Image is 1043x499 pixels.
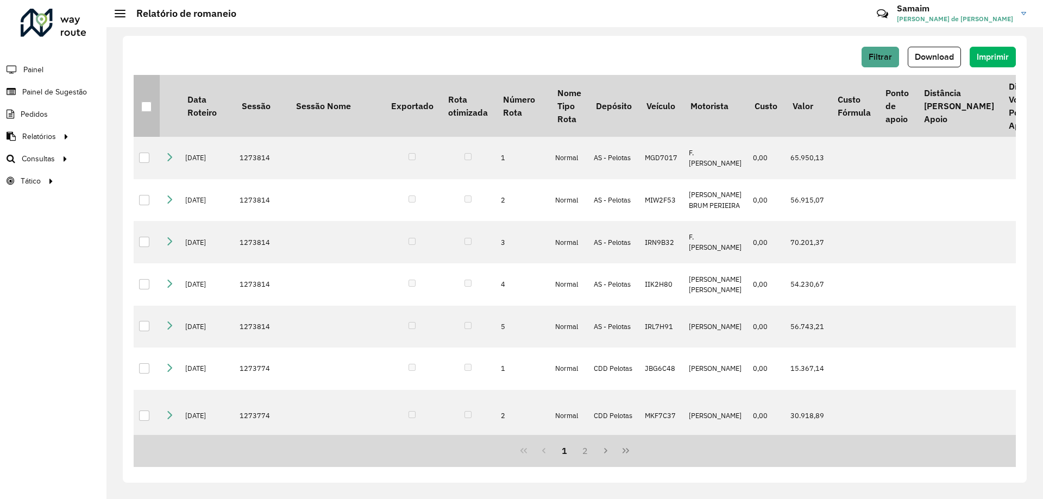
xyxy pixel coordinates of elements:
td: 4 [495,263,550,306]
th: Rota otimizada [441,75,495,137]
td: Normal [550,390,588,443]
span: Consultas [22,153,55,165]
td: 1273814 [234,137,288,179]
td: 1273814 [234,263,288,306]
td: F. [PERSON_NAME] [683,221,747,263]
th: Sessão [234,75,288,137]
td: IRN9B32 [639,221,683,263]
td: Normal [550,306,588,348]
th: Depósito [588,75,639,137]
td: 5 [495,306,550,348]
td: AS - Pelotas [588,179,639,222]
td: [PERSON_NAME] BRUM PERIEIRA [683,179,747,222]
td: [DATE] [180,390,234,443]
td: 1273814 [234,221,288,263]
button: Download [908,47,961,67]
a: Contato Rápido [871,2,894,26]
td: JBG6C48 [639,348,683,390]
h2: Relatório de romaneio [125,8,236,20]
td: 1 [495,137,550,179]
td: [DATE] [180,306,234,348]
th: Data Roteiro [180,75,234,137]
td: 0,00 [747,263,785,306]
td: IIK2H80 [639,263,683,306]
td: 56.915,07 [785,179,830,222]
span: Pedidos [21,109,48,120]
td: MGD7017 [639,137,683,179]
td: 2 [495,179,550,222]
button: Imprimir [970,47,1016,67]
td: AS - Pelotas [588,306,639,348]
th: Motorista [683,75,747,137]
td: F. [PERSON_NAME] [683,137,747,179]
span: Filtrar [869,52,892,61]
td: 1273814 [234,306,288,348]
td: 15.367,14 [785,348,830,390]
td: 1273774 [234,348,288,390]
th: Sessão Nome [288,75,384,137]
td: 0,00 [747,221,785,263]
td: [DATE] [180,221,234,263]
td: [DATE] [180,137,234,179]
button: Last Page [615,440,636,461]
th: Custo [747,75,785,137]
th: Distância [PERSON_NAME] Apoio [916,75,1001,137]
h3: Samaim [897,3,1013,14]
td: IRL7H91 [639,306,683,348]
td: CDD Pelotas [588,390,639,443]
td: Normal [550,179,588,222]
th: Exportado [384,75,441,137]
td: [PERSON_NAME] [PERSON_NAME] [683,263,747,306]
th: Custo Fórmula [830,75,878,137]
td: 30.918,89 [785,390,830,443]
th: Veículo [639,75,683,137]
th: Ponto de apoio [878,75,916,137]
span: Tático [21,175,41,187]
td: AS - Pelotas [588,263,639,306]
span: Imprimir [977,52,1009,61]
th: Valor [785,75,830,137]
td: 2 [495,390,550,443]
td: [PERSON_NAME] [683,390,747,443]
th: Nome Tipo Rota [550,75,588,137]
td: 70.201,37 [785,221,830,263]
td: 56.743,21 [785,306,830,348]
td: [PERSON_NAME] [683,306,747,348]
td: AS - Pelotas [588,137,639,179]
td: 0,00 [747,179,785,222]
button: 1 [554,440,575,461]
td: MKF7C37 [639,390,683,443]
button: Next Page [595,440,616,461]
th: Número Rota [495,75,550,137]
button: Filtrar [862,47,899,67]
td: MIW2F53 [639,179,683,222]
span: Painel de Sugestão [22,86,87,98]
td: CDD Pelotas [588,348,639,390]
td: [DATE] [180,348,234,390]
span: Download [915,52,954,61]
td: [PERSON_NAME] [683,348,747,390]
td: Normal [550,348,588,390]
td: AS - Pelotas [588,221,639,263]
td: Normal [550,221,588,263]
td: 1 [495,348,550,390]
td: [DATE] [180,179,234,222]
button: 2 [575,440,595,461]
td: [DATE] [180,263,234,306]
td: 65.950,13 [785,137,830,179]
td: 0,00 [747,390,785,443]
td: 54.230,67 [785,263,830,306]
span: Painel [23,64,43,75]
td: 3 [495,221,550,263]
td: 1273774 [234,390,288,443]
span: [PERSON_NAME] de [PERSON_NAME] [897,14,1013,24]
span: Relatórios [22,131,56,142]
td: 1273814 [234,179,288,222]
td: 0,00 [747,137,785,179]
td: Normal [550,137,588,179]
td: 0,00 [747,306,785,348]
td: Normal [550,263,588,306]
td: 0,00 [747,348,785,390]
